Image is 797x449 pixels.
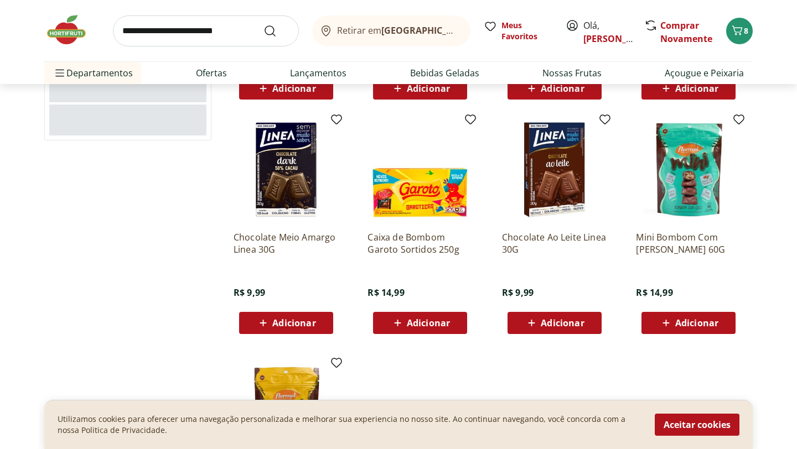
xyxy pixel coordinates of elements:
button: Submit Search [263,24,290,38]
a: Comprar Novamente [660,19,712,45]
span: R$ 14,99 [368,286,404,299]
button: Retirar em[GEOGRAPHIC_DATA]/[GEOGRAPHIC_DATA] [312,15,470,46]
a: Ofertas [196,66,227,80]
span: Adicionar [675,319,718,327]
span: Adicionar [407,84,450,93]
a: [PERSON_NAME] [583,33,655,45]
button: Adicionar [239,77,333,100]
span: R$ 14,99 [636,286,672,299]
button: Adicionar [239,312,333,334]
a: Lançamentos [290,66,346,80]
img: Chocolate Ao Leite Linea 30G [502,117,607,222]
span: Adicionar [407,319,450,327]
button: Adicionar [508,77,602,100]
button: Menu [53,60,66,86]
span: Adicionar [272,84,315,93]
span: Adicionar [541,84,584,93]
span: Adicionar [541,319,584,327]
input: search [113,15,299,46]
a: Bebidas Geladas [410,66,479,80]
p: Utilizamos cookies para oferecer uma navegação personalizada e melhorar sua experiencia no nosso ... [58,414,641,436]
span: Departamentos [53,60,133,86]
a: Caixa de Bombom Garoto Sortidos 250g [368,231,473,255]
button: Aceitar cookies [655,414,739,436]
img: Chocolate Meio Amargo Linea 30G [234,117,339,222]
a: Meus Favoritos [484,20,552,42]
span: Adicionar [272,319,315,327]
button: Adicionar [508,312,602,334]
button: Adicionar [373,312,467,334]
a: Chocolate Meio Amargo Linea 30G [234,231,339,255]
span: Olá, [583,19,633,45]
a: Açougue e Peixaria [665,66,744,80]
span: R$ 9,99 [234,286,265,299]
span: Adicionar [675,84,718,93]
img: Caixa de Bombom Garoto Sortidos 250g [368,117,473,222]
img: Mini Bombom Com Coco Flormel 60G [636,117,741,222]
span: Retirar em [337,25,459,35]
a: Mini Bombom Com [PERSON_NAME] 60G [636,231,741,255]
b: [GEOGRAPHIC_DATA]/[GEOGRAPHIC_DATA] [381,24,568,36]
button: Adicionar [641,312,736,334]
span: 8 [744,25,748,36]
span: R$ 9,99 [502,286,534,299]
a: Nossas Frutas [542,66,602,80]
button: Adicionar [641,77,736,100]
button: Carrinho [726,18,753,44]
span: Meus Favoritos [501,20,552,42]
img: Hortifruti [44,13,100,46]
a: Chocolate Ao Leite Linea 30G [502,231,607,255]
button: Adicionar [373,77,467,100]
